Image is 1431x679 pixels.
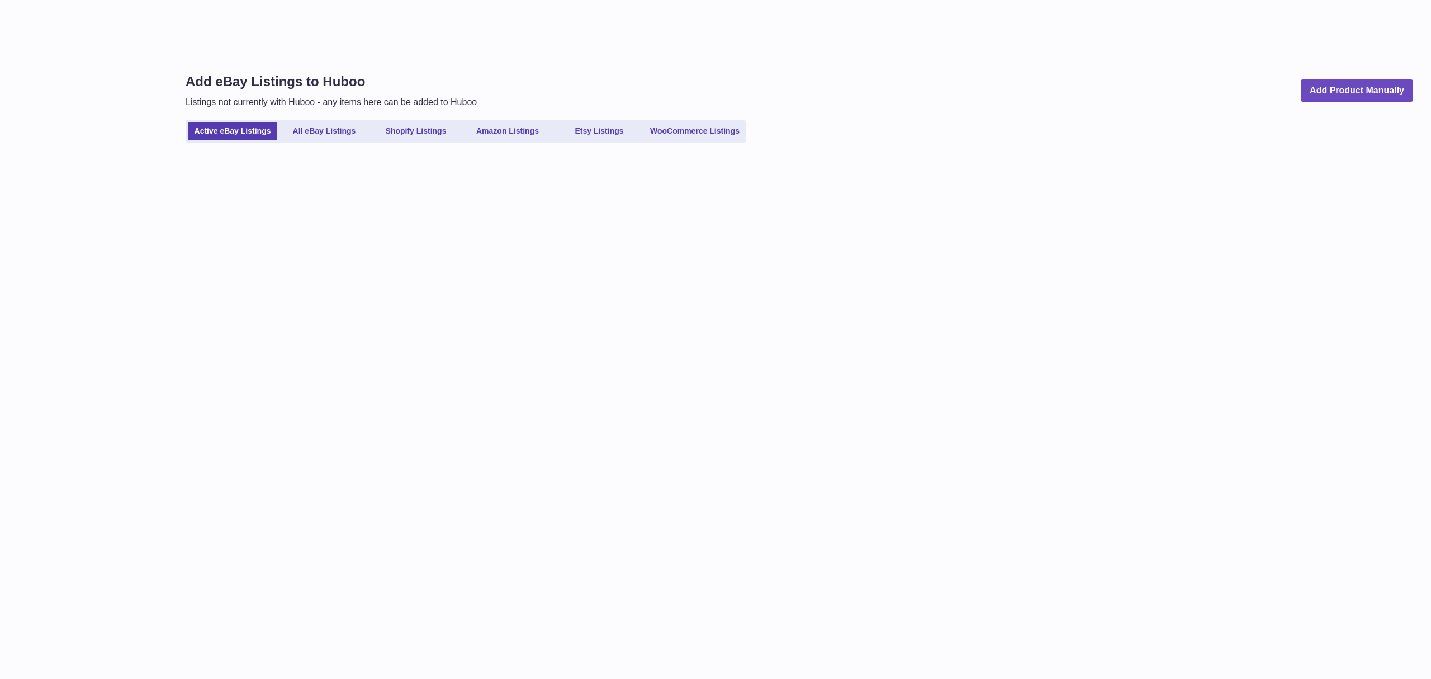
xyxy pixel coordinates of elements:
[1301,79,1413,102] a: Add Product Manually
[555,122,644,140] a: Etsy Listings
[646,122,743,140] a: WooCommerce Listings
[188,122,277,140] a: Active eBay Listings
[186,73,477,91] h1: Add eBay Listings to Huboo
[279,122,369,140] a: All eBay Listings
[371,122,461,140] a: Shopify Listings
[463,122,552,140] a: Amazon Listings
[186,96,477,109] p: Listings not currently with Huboo - any items here can be added to Huboo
